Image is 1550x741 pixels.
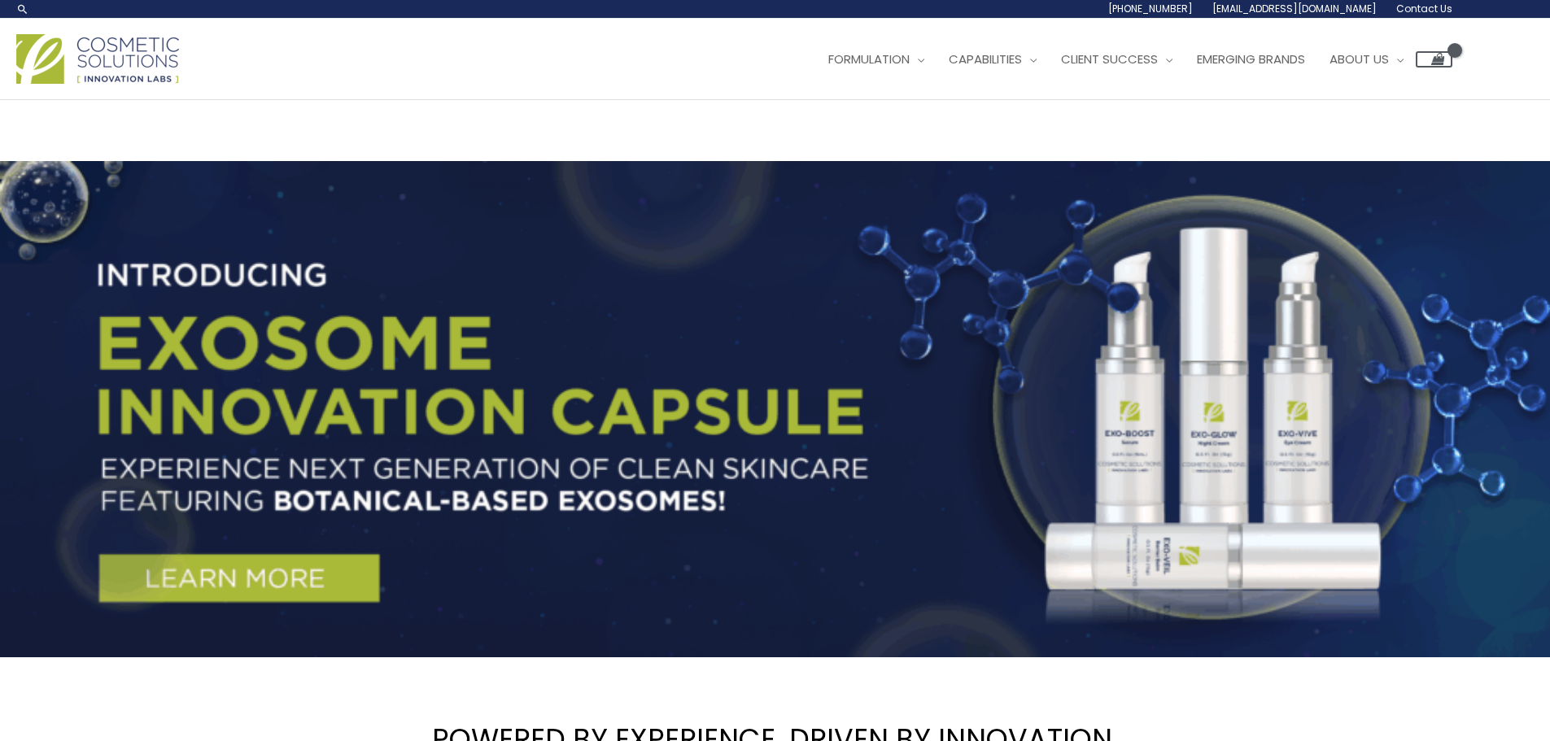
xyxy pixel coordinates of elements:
a: Formulation [816,35,937,84]
span: Formulation [828,50,910,68]
a: Capabilities [937,35,1049,84]
a: View Shopping Cart, empty [1416,51,1452,68]
span: Emerging Brands [1197,50,1305,68]
span: [PHONE_NUMBER] [1108,2,1193,15]
a: Client Success [1049,35,1185,84]
img: Cosmetic Solutions Logo [16,34,179,84]
a: Emerging Brands [1185,35,1317,84]
a: About Us [1317,35,1416,84]
nav: Site Navigation [804,35,1452,84]
span: About Us [1330,50,1389,68]
span: Client Success [1061,50,1158,68]
a: Search icon link [16,2,29,15]
span: [EMAIL_ADDRESS][DOMAIN_NAME] [1212,2,1377,15]
span: Capabilities [949,50,1022,68]
span: Contact Us [1396,2,1452,15]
